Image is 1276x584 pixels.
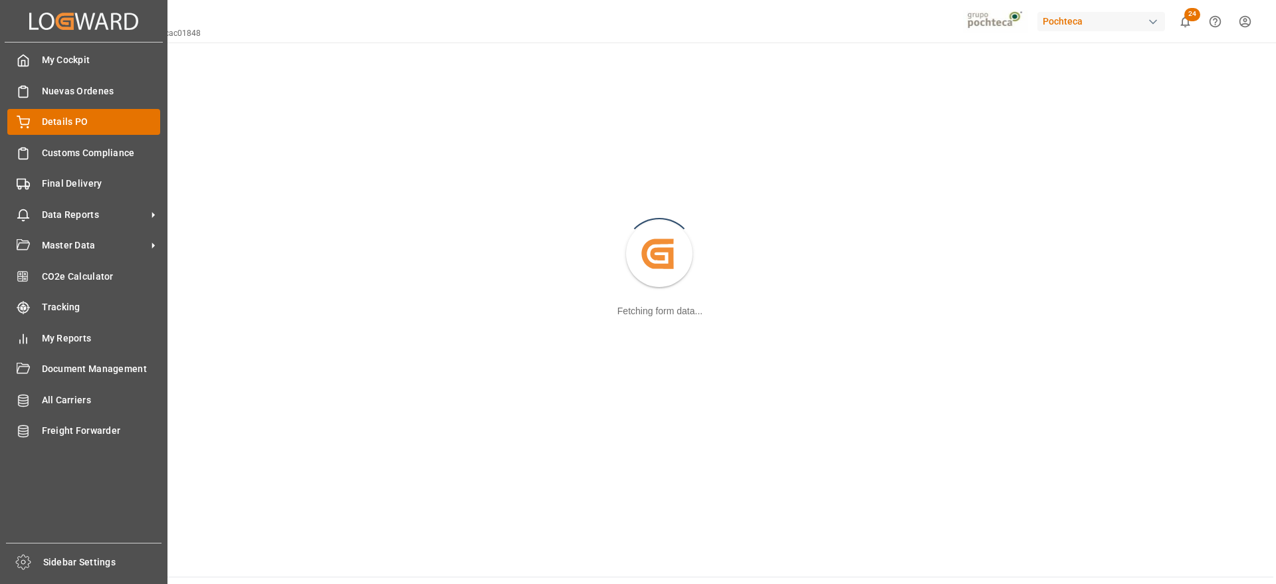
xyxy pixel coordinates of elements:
[42,239,147,252] span: Master Data
[7,171,160,197] a: Final Delivery
[42,177,161,191] span: Final Delivery
[7,325,160,351] a: My Reports
[42,53,161,67] span: My Cockpit
[7,294,160,320] a: Tracking
[42,270,161,284] span: CO2e Calculator
[42,393,161,407] span: All Carriers
[42,115,161,129] span: Details PO
[1200,7,1230,37] button: Help Center
[42,208,147,222] span: Data Reports
[7,418,160,444] a: Freight Forwarder
[1184,8,1200,21] span: 24
[7,263,160,289] a: CO2e Calculator
[42,424,161,438] span: Freight Forwarder
[1037,9,1170,34] button: Pochteca
[7,356,160,382] a: Document Management
[42,146,161,160] span: Customs Compliance
[7,78,160,104] a: Nuevas Ordenes
[42,300,161,314] span: Tracking
[1037,12,1165,31] div: Pochteca
[963,10,1029,33] img: pochtecaImg.jpg_1689854062.jpg
[42,362,161,376] span: Document Management
[42,332,161,345] span: My Reports
[7,109,160,135] a: Details PO
[1170,7,1200,37] button: show 24 new notifications
[43,555,162,569] span: Sidebar Settings
[7,140,160,165] a: Customs Compliance
[7,47,160,73] a: My Cockpit
[617,304,702,318] div: Fetching form data...
[7,387,160,413] a: All Carriers
[42,84,161,98] span: Nuevas Ordenes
